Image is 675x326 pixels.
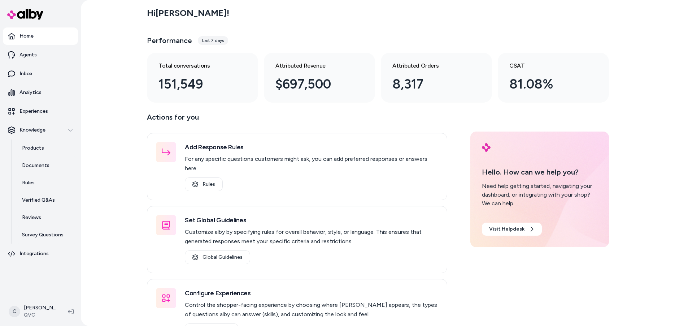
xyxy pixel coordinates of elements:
[147,8,229,18] h2: Hi [PERSON_NAME] !
[24,312,56,319] span: QVC
[147,53,258,103] a: Total conversations 151,549
[509,74,586,94] div: 81.08%
[15,157,78,174] a: Documents
[24,304,56,312] p: [PERSON_NAME]
[7,9,43,20] img: alby Logo
[185,215,438,225] h3: Set Global Guidelines
[19,51,37,59] p: Agents
[381,53,492,103] a: Attributed Orders 8,317
[185,250,250,264] a: Global Guidelines
[22,231,64,239] p: Survey Questions
[19,70,32,77] p: Inbox
[9,306,20,317] span: C
[158,61,235,70] h3: Total conversations
[482,182,597,208] div: Need help getting started, navigating your dashboard, or integrating with your shop? We can help.
[482,223,542,236] a: Visit Helpdesk
[392,61,469,70] h3: Attributed Orders
[15,192,78,209] a: Verified Q&As
[498,53,609,103] a: CSAT 81.08%
[22,214,41,221] p: Reviews
[185,227,438,246] p: Customize alby by specifying rules for overall behavior, style, or language. This ensures that ge...
[509,61,586,70] h3: CSAT
[147,35,192,46] h3: Performance
[19,33,34,40] p: Home
[185,288,438,298] h3: Configure Experiences
[482,143,491,152] img: alby Logo
[3,103,78,120] a: Experiences
[15,174,78,192] a: Rules
[19,126,45,134] p: Knowledge
[22,197,55,204] p: Verified Q&As
[392,74,469,94] div: 8,317
[185,154,438,173] p: For any specific questions customers might ask, you can add preferred responses or answers here.
[275,61,352,70] h3: Attributed Revenue
[15,226,78,244] a: Survey Questions
[3,65,78,82] a: Inbox
[15,140,78,157] a: Products
[275,74,352,94] div: $697,500
[147,111,447,129] p: Actions for you
[3,121,78,139] button: Knowledge
[3,27,78,45] a: Home
[3,84,78,101] a: Analytics
[482,167,597,177] p: Hello. How can we help you?
[185,300,438,319] p: Control the shopper-facing experience by choosing where [PERSON_NAME] appears, the types of quest...
[19,108,48,115] p: Experiences
[22,179,35,186] p: Rules
[4,300,62,323] button: C[PERSON_NAME]QVC
[185,177,223,191] a: Rules
[22,145,44,152] p: Products
[3,245,78,262] a: Integrations
[22,162,49,169] p: Documents
[264,53,375,103] a: Attributed Revenue $697,500
[198,36,228,45] div: Last 7 days
[185,142,438,152] h3: Add Response Rules
[3,46,78,64] a: Agents
[19,250,49,257] p: Integrations
[15,209,78,226] a: Reviews
[19,89,42,96] p: Analytics
[158,74,235,94] div: 151,549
